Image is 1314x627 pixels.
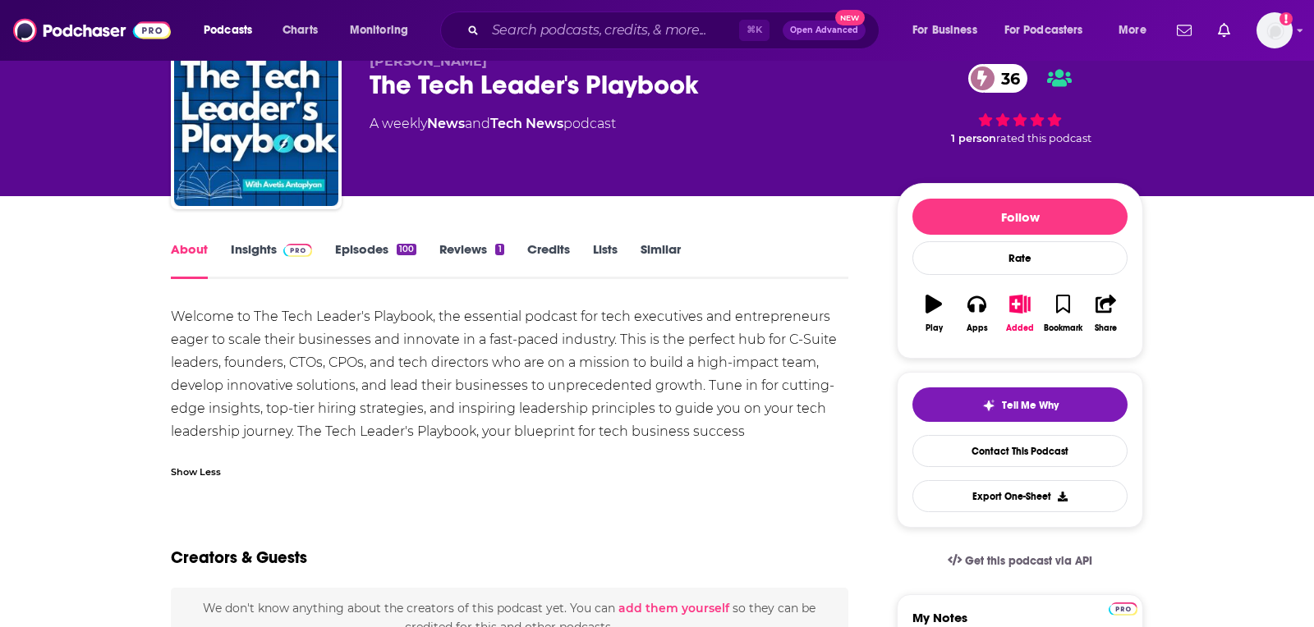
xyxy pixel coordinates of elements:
[456,11,895,49] div: Search podcasts, credits, & more...
[1119,19,1146,42] span: More
[967,323,988,333] div: Apps
[1085,284,1128,343] button: Share
[350,19,408,42] span: Monitoring
[370,114,616,134] div: A weekly podcast
[1002,399,1059,412] span: Tell Me Why
[174,42,338,206] img: The Tech Leader's Playbook
[985,64,1028,93] span: 36
[1257,12,1293,48] span: Logged in as TeemsPR
[912,284,955,343] button: Play
[527,241,570,279] a: Credits
[1170,16,1198,44] a: Show notifications dropdown
[283,244,312,257] img: Podchaser Pro
[912,387,1128,422] button: tell me why sparkleTell Me Why
[912,199,1128,235] button: Follow
[1109,602,1137,616] img: Podchaser Pro
[427,116,465,131] a: News
[370,53,487,69] span: [PERSON_NAME]
[790,26,858,34] span: Open Advanced
[951,132,996,144] span: 1 person
[783,21,866,40] button: Open AdvancedNew
[1095,323,1117,333] div: Share
[999,284,1041,343] button: Added
[1211,16,1237,44] a: Show notifications dropdown
[465,116,490,131] span: and
[618,602,729,615] button: add them yourself
[13,15,171,46] img: Podchaser - Follow, Share and Rate Podcasts
[439,241,503,279] a: Reviews1
[996,132,1091,144] span: rated this podcast
[171,547,307,568] h2: Creators & Guests
[397,244,416,255] div: 100
[1107,17,1167,43] button: open menu
[1041,284,1084,343] button: Bookmark
[495,244,503,255] div: 1
[641,241,681,279] a: Similar
[912,435,1128,467] a: Contact This Podcast
[835,10,865,25] span: New
[912,241,1128,275] div: Rate
[926,323,943,333] div: Play
[897,53,1143,155] div: 36 1 personrated this podcast
[1257,12,1293,48] img: User Profile
[1280,12,1293,25] svg: Add a profile image
[901,17,998,43] button: open menu
[1044,323,1082,333] div: Bookmark
[739,20,770,41] span: ⌘ K
[982,399,995,412] img: tell me why sparkle
[1006,323,1034,333] div: Added
[171,305,848,443] div: Welcome to The Tech Leader's Playbook, the essential podcast for tech executives and entrepreneur...
[272,17,328,43] a: Charts
[968,64,1028,93] a: 36
[935,541,1105,581] a: Get this podcast via API
[490,116,563,131] a: Tech News
[994,17,1107,43] button: open menu
[335,241,416,279] a: Episodes100
[955,284,998,343] button: Apps
[593,241,618,279] a: Lists
[1004,19,1083,42] span: For Podcasters
[192,17,273,43] button: open menu
[912,480,1128,512] button: Export One-Sheet
[912,19,977,42] span: For Business
[1257,12,1293,48] button: Show profile menu
[283,19,318,42] span: Charts
[171,241,208,279] a: About
[338,17,430,43] button: open menu
[965,554,1092,568] span: Get this podcast via API
[1109,600,1137,616] a: Pro website
[204,19,252,42] span: Podcasts
[231,241,312,279] a: InsightsPodchaser Pro
[485,17,739,43] input: Search podcasts, credits, & more...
